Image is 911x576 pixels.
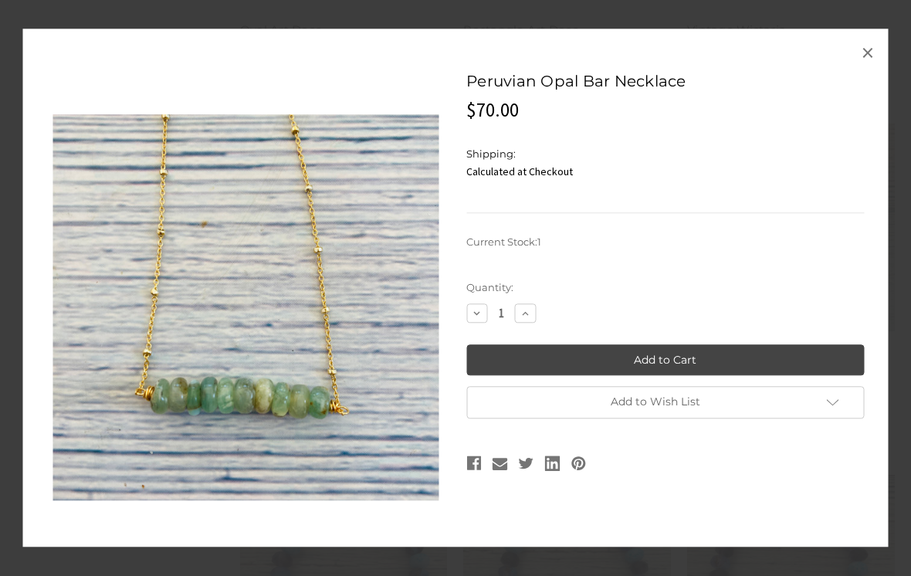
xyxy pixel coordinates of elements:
label: Current Stock: [466,235,864,251]
input: Add to Cart [466,344,864,375]
a: Close [855,40,880,65]
span: $70.00 [466,98,519,123]
label: Quantity: [466,280,864,296]
span: 1 [537,236,541,249]
dt: Shipping: [466,147,860,162]
a: Add to Wish List [466,386,864,418]
span: × [862,37,874,68]
h1: Peruvian Opal Bar Necklace [466,69,864,93]
img: Peruvian Opal Bar Necklace [53,114,439,500]
span: Add to Wish List [611,395,700,408]
dd: Calculated at Checkout [466,164,864,181]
